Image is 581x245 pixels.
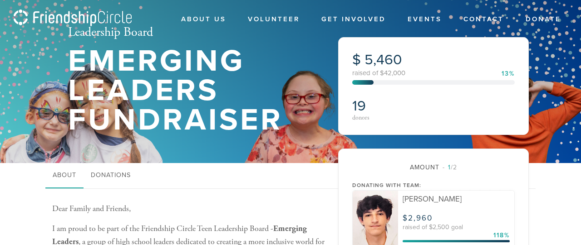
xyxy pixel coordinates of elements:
a: About [45,163,84,188]
span: /2 [443,163,457,171]
div: raised of $2,500 goal [403,224,510,231]
h2: 19 [352,97,431,115]
h2: Leadership Board [68,25,309,40]
a: Get Involved [315,11,393,28]
div: [PERSON_NAME] [403,195,510,203]
a: Donations [84,163,138,188]
a: Contact [457,11,511,28]
span: 5,460 [364,51,402,68]
a: Donate [519,11,568,28]
a: Volunteer [241,11,306,28]
span: 1 [448,163,451,171]
div: raised of $42,000 [352,70,515,77]
div: 118% [493,231,510,240]
h1: Emerging Leaders Fundraiser [68,47,309,135]
div: donors [352,115,431,121]
span: $ [403,213,408,223]
div: Donating with team: [352,181,515,189]
span: $ [352,51,361,68]
div: Amount [352,163,515,172]
p: Dear Family and Friends, [52,202,325,216]
div: 13% [502,71,515,77]
a: Events [401,11,448,28]
img: logo_fc.png [14,10,132,27]
span: 2,960 [408,213,433,223]
a: About Us [174,11,233,28]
